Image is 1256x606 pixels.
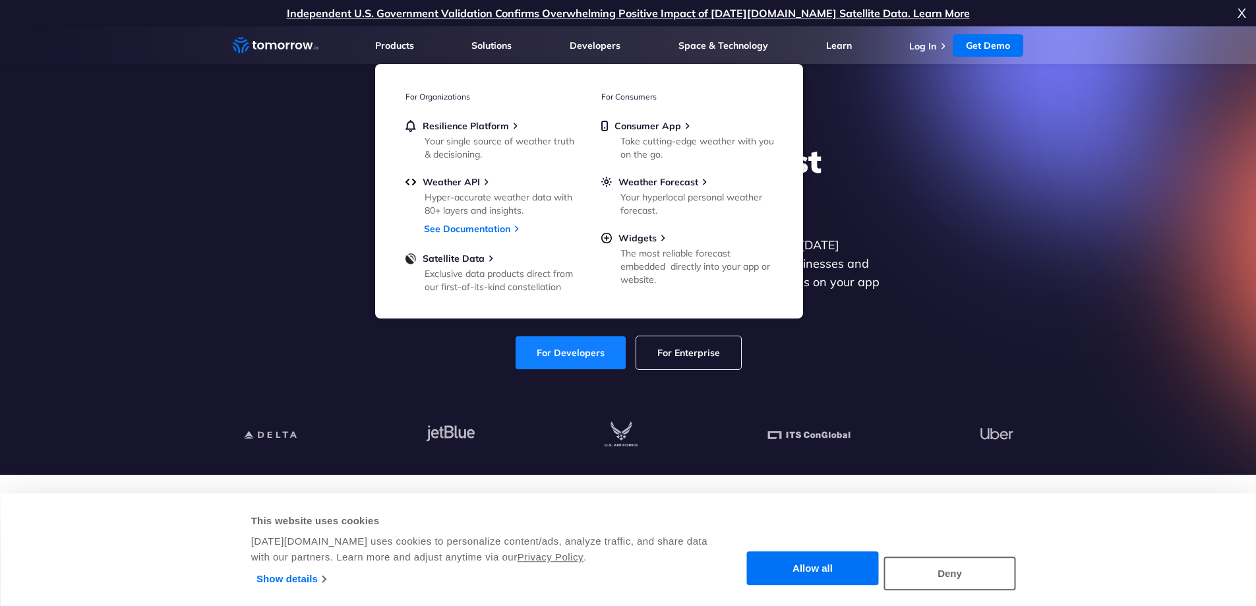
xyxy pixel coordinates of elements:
a: Weather APIHyper-accurate weather data with 80+ layers and insights. [405,176,577,214]
span: Resilience Platform [423,120,509,132]
img: mobile.svg [601,120,608,132]
a: See Documentation [424,223,510,235]
a: Products [375,40,414,51]
img: bell.svg [405,120,416,132]
div: The most reliable forecast embedded directly into your app or website. [620,247,774,286]
a: Resilience PlatformYour single source of weather truth & decisioning. [405,120,577,158]
a: Solutions [471,40,512,51]
a: Log In [909,40,936,52]
a: Weather ForecastYour hyperlocal personal weather forecast. [601,176,773,214]
a: WidgetsThe most reliable forecast embedded directly into your app or website. [601,232,773,284]
a: Consumer AppTake cutting-edge weather with you on the go. [601,120,773,158]
div: Hyper-accurate weather data with 80+ layers and insights. [425,191,578,217]
p: Get reliable and precise weather data through our free API. Count on [DATE][DOMAIN_NAME] for quic... [374,236,883,310]
a: Developers [570,40,620,51]
span: Satellite Data [423,253,485,264]
a: Home link [233,36,318,55]
a: For Enterprise [636,336,741,369]
div: Take cutting-edge weather with you on the go. [620,135,774,161]
button: Deny [884,557,1016,590]
img: sun.svg [601,176,612,188]
h3: For Consumers [601,92,773,102]
h1: Explore the World’s Best Weather API [374,141,883,220]
span: Widgets [618,232,657,244]
div: Your single source of weather truth & decisioning. [425,135,578,161]
div: Your hyperlocal personal weather forecast. [620,191,774,217]
h3: For Organizations [405,92,577,102]
a: Space & Technology [678,40,768,51]
a: Independent U.S. Government Validation Confirms Overwhelming Positive Impact of [DATE][DOMAIN_NAM... [287,7,970,20]
div: Exclusive data products direct from our first-of-its-kind constellation [425,267,578,293]
a: Get Demo [953,34,1023,57]
a: Privacy Policy [518,551,583,562]
span: Weather Forecast [618,176,698,188]
a: Show details [256,569,326,589]
img: satellite-data-menu.png [405,253,416,264]
img: api.svg [405,176,416,188]
button: Allow all [747,552,879,586]
div: [DATE][DOMAIN_NAME] uses cookies to personalize content/ads, analyze traffic, and share data with... [251,533,709,565]
a: For Developers [516,336,626,369]
a: Satellite DataExclusive data products direct from our first-of-its-kind constellation [405,253,577,291]
a: Learn [826,40,852,51]
div: This website uses cookies [251,513,709,529]
span: Weather API [423,176,480,188]
img: plus-circle.svg [601,232,612,244]
span: Consumer App [614,120,681,132]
